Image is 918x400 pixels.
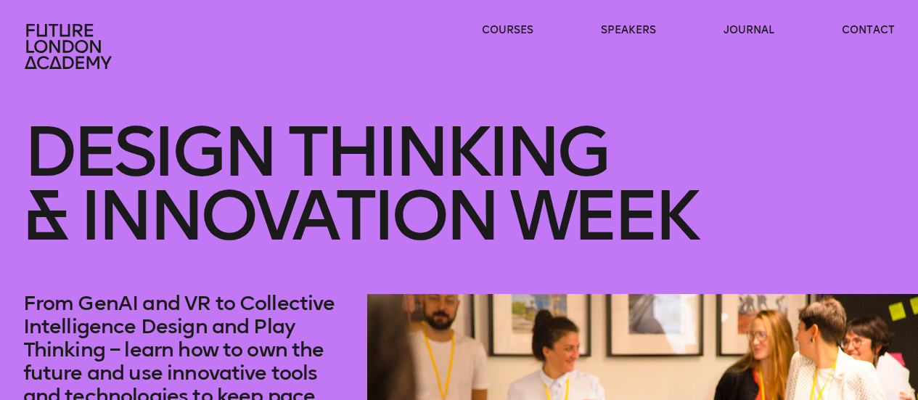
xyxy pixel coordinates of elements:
a: courses [482,23,533,38]
a: speakers [601,23,656,38]
h1: Design Thinking & innovation Week [23,73,896,294]
a: journal [724,23,774,38]
a: contact [842,23,895,38]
